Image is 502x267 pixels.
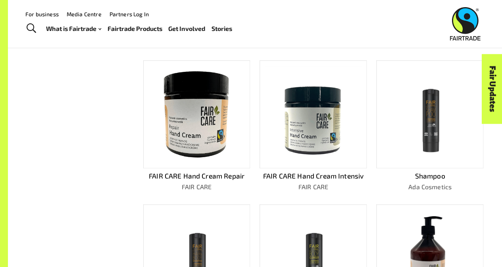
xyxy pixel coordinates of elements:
[107,23,162,34] a: Fairtrade Products
[143,171,250,181] p: FAIR CARE Hand Cream Repair
[260,171,367,181] p: FAIR CARE Hand Cream Intensiv
[376,60,483,192] a: ShampooAda Cosmetics
[212,23,232,34] a: Stories
[67,11,102,17] a: Media Centre
[450,7,481,40] img: Fairtrade Australia New Zealand logo
[110,11,149,17] a: Partners Log In
[143,182,250,192] p: FAIR CARE
[21,19,41,38] a: Toggle Search
[376,182,483,192] p: Ada Cosmetics
[46,23,101,34] a: What is Fairtrade
[376,171,483,181] p: Shampoo
[260,182,367,192] p: FAIR CARE
[25,11,59,17] a: For business
[168,23,205,34] a: Get Involved
[143,60,250,192] a: FAIR CARE Hand Cream RepairFAIR CARE
[260,60,367,192] a: FAIR CARE Hand Cream IntensivFAIR CARE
